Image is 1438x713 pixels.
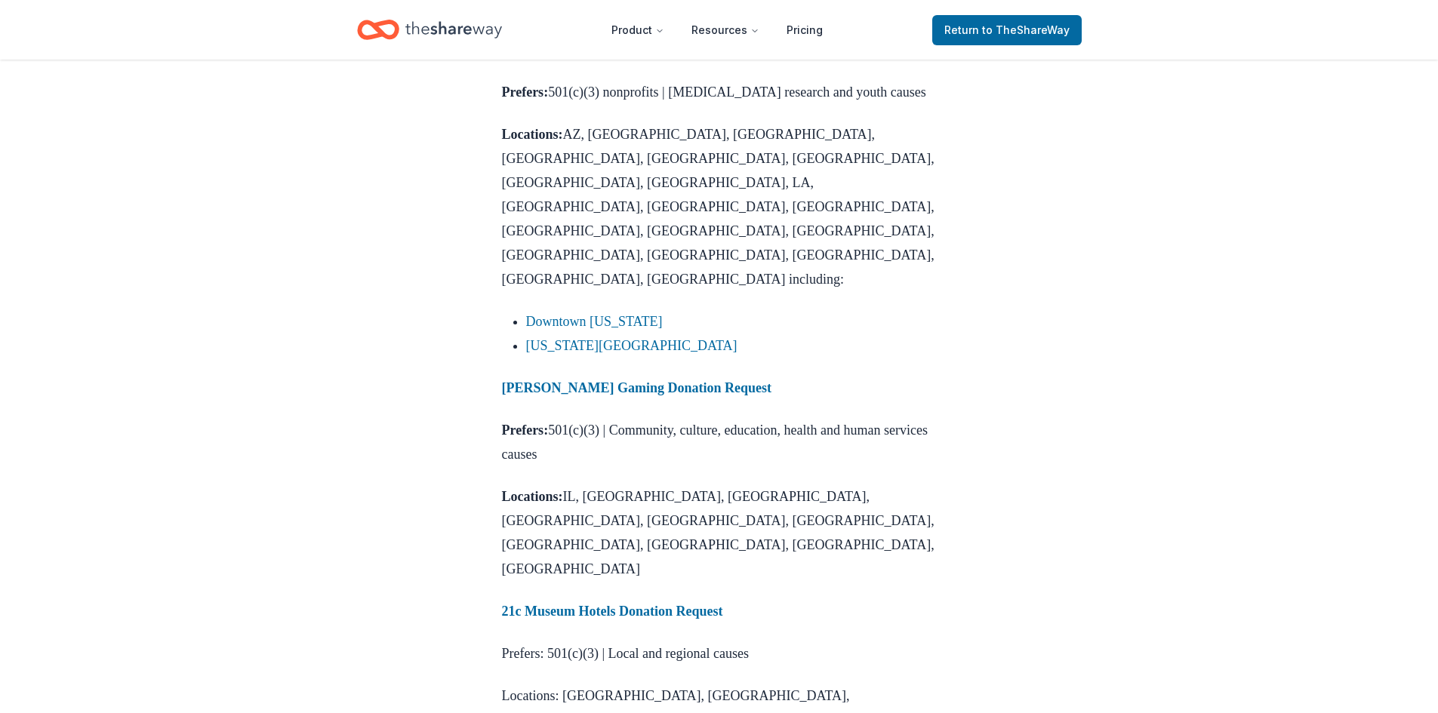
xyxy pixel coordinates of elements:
[502,122,937,291] p: AZ, [GEOGRAPHIC_DATA], [GEOGRAPHIC_DATA], [GEOGRAPHIC_DATA], [GEOGRAPHIC_DATA], [GEOGRAPHIC_DATA]...
[502,484,937,581] p: IL, [GEOGRAPHIC_DATA], [GEOGRAPHIC_DATA], [GEOGRAPHIC_DATA], [GEOGRAPHIC_DATA], [GEOGRAPHIC_DATA]...
[679,15,771,45] button: Resources
[774,15,835,45] a: Pricing
[599,12,835,48] nav: Main
[502,127,563,142] strong: Locations:
[526,338,737,353] a: [US_STATE][GEOGRAPHIC_DATA]
[982,23,1070,36] span: to TheShareWay
[502,423,549,438] strong: Prefers:
[502,604,723,619] a: 21c Museum Hotels Donation Request
[357,12,502,48] a: Home
[526,314,663,329] a: Downtown [US_STATE]
[502,80,937,104] p: 501(c)(3) nonprofits | [MEDICAL_DATA] research and youth causes
[944,21,1070,39] span: Return
[502,418,937,466] p: 501(c)(3) | Community, culture, education, health and human services causes
[502,85,549,100] strong: Prefers:
[599,15,676,45] button: Product
[502,380,772,395] a: [PERSON_NAME] Gaming Donation Request
[932,15,1082,45] a: Returnto TheShareWay
[502,489,563,504] strong: Locations:
[502,641,937,665] p: Prefers: 501(c)(3) | Local and regional causes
